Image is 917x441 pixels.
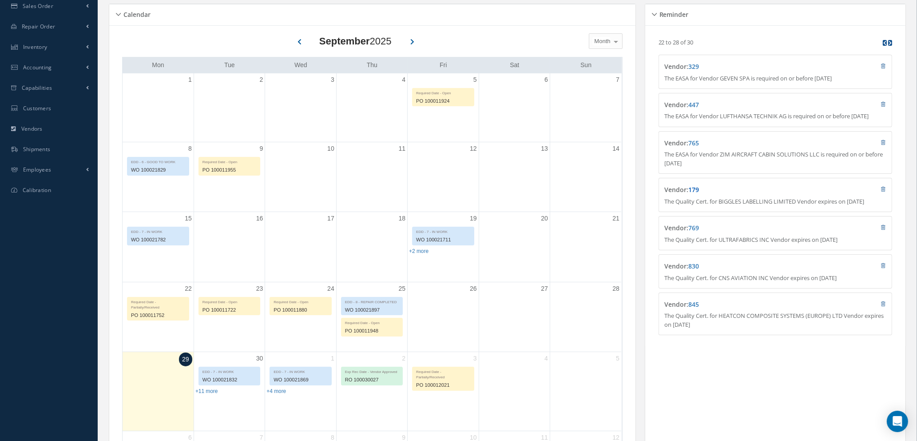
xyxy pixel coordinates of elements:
a: September 29, 2025 [179,353,192,366]
td: September 13, 2025 [479,142,550,212]
span: : [687,185,699,194]
a: September 30, 2025 [254,352,265,365]
p: The EASA for Vendor LUFTHANSA TECHNIK AG is required on or before [DATE] [664,112,886,121]
span: Calibration [23,186,51,194]
span: Capabilities [22,84,52,92]
div: PO 100011880 [270,305,331,315]
div: RO 100030027 [341,375,402,385]
a: Sunday [579,60,593,71]
td: September 11, 2025 [336,142,407,212]
a: October 3, 2025 [472,352,479,365]
span: : [687,224,699,232]
a: September 9, 2025 [258,142,265,155]
a: September 7, 2025 [614,73,621,86]
td: September 4, 2025 [336,73,407,142]
td: September 17, 2025 [265,212,336,282]
td: September 26, 2025 [408,282,479,352]
span: Repair Order [22,23,56,30]
div: PO 100011752 [127,310,189,321]
div: EDD - 7 - IN WORK [270,367,331,375]
td: September 14, 2025 [550,142,621,212]
a: 830 [688,262,699,270]
div: PO 100011955 [199,165,260,175]
a: September 3, 2025 [329,73,336,86]
h4: Vendor [664,186,827,194]
a: September 17, 2025 [326,212,336,225]
td: September 16, 2025 [194,212,265,282]
td: September 10, 2025 [265,142,336,212]
td: September 3, 2025 [265,73,336,142]
td: October 3, 2025 [408,352,479,431]
div: PO 100011722 [199,305,260,315]
p: The Quality Cert. for BIGGLES LABELLING LIMITED Vendor expires on [DATE] [664,197,886,206]
a: September 15, 2025 [183,212,194,225]
a: September 19, 2025 [468,212,479,225]
a: September 14, 2025 [611,142,621,155]
a: Show 11 more events [195,388,218,394]
a: 845 [688,300,699,309]
a: Friday [438,60,449,71]
a: Saturday [508,60,521,71]
div: EDD - 8 - REPAIR COMPLETED [341,297,402,305]
a: September 24, 2025 [326,282,336,295]
span: Inventory [23,43,48,51]
p: The EASA for Vendor ZIM AIRCRAFT CABIN SOLUTIONS LLC is required on or before [DATE] [664,150,886,168]
a: September 11, 2025 [397,142,408,155]
a: Tuesday [222,60,237,71]
h5: Reminder [657,8,689,19]
td: September 30, 2025 [194,352,265,431]
a: October 1, 2025 [329,352,336,365]
span: : [687,300,699,309]
div: WO 100021829 [127,165,189,175]
span: Sales Order [23,2,53,10]
div: PO 100011924 [413,96,473,106]
td: October 1, 2025 [265,352,336,431]
a: October 2, 2025 [400,352,407,365]
a: September 27, 2025 [539,282,550,295]
td: September 18, 2025 [336,212,407,282]
td: September 23, 2025 [194,282,265,352]
td: September 8, 2025 [123,142,194,212]
a: September 5, 2025 [472,73,479,86]
td: September 1, 2025 [123,73,194,142]
h4: Vendor [664,63,827,71]
div: WO 100021782 [127,235,189,245]
td: September 19, 2025 [408,212,479,282]
td: September 20, 2025 [479,212,550,282]
span: Month [592,37,611,46]
div: EDD - 7 - IN WORK [199,367,260,375]
td: September 21, 2025 [550,212,621,282]
h4: Vendor [664,140,827,147]
h4: Vendor [664,301,827,309]
td: September 27, 2025 [479,282,550,352]
p: The EASA for Vendor GEVEN SPA is required on or before [DATE] [664,74,886,83]
td: September 6, 2025 [479,73,550,142]
td: October 5, 2025 [550,352,621,431]
a: October 5, 2025 [614,352,621,365]
span: : [687,62,699,71]
span: Accounting [23,64,52,71]
a: September 16, 2025 [254,212,265,225]
p: 22 to 28 of 30 [659,38,694,46]
td: September 5, 2025 [408,73,479,142]
span: Vendors [21,125,43,132]
a: September 6, 2025 [543,73,550,86]
div: WO 100021897 [341,305,402,315]
td: September 12, 2025 [408,142,479,212]
span: : [687,262,699,270]
a: September 10, 2025 [326,142,336,155]
td: September 9, 2025 [194,142,265,212]
td: September 29, 2025 [123,352,194,431]
a: October 4, 2025 [543,352,550,365]
td: October 4, 2025 [479,352,550,431]
div: Required Date - Open [199,157,260,165]
a: 179 [688,185,699,194]
td: September 25, 2025 [336,282,407,352]
p: The Quality Cert. for ULTRAFABRICS INC Vendor expires on [DATE] [664,236,886,245]
td: September 28, 2025 [550,282,621,352]
a: Show 4 more events [266,388,286,394]
div: PO 100011948 [341,326,402,336]
a: September 18, 2025 [397,212,408,225]
td: October 2, 2025 [336,352,407,431]
a: September 1, 2025 [187,73,194,86]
